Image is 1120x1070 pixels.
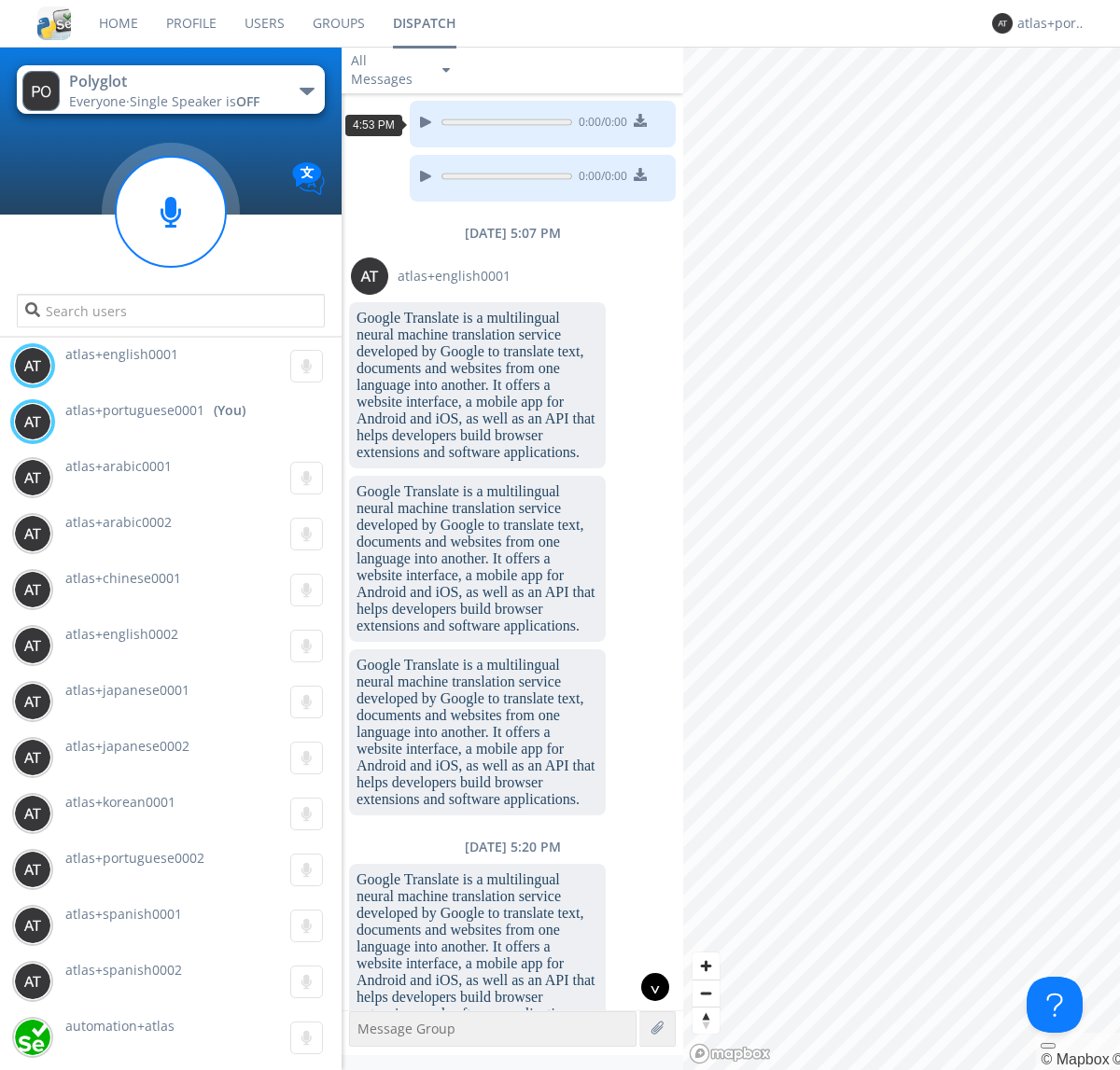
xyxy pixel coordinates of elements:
span: atlas+chinese0001 [65,569,181,587]
img: download media button [634,114,647,127]
img: d2d01cd9b4174d08988066c6d424eccd [14,1019,51,1056]
img: 373638.png [14,403,51,440]
img: 373638.png [14,907,51,944]
a: Mapbox [1041,1051,1109,1067]
input: Search users [17,294,324,327]
img: download media button [634,168,647,181]
img: Translation enabled [292,162,325,195]
img: 373638.png [14,515,51,552]
span: atlas+portuguese0001 [65,401,204,420]
div: atlas+portuguese0001 [1017,14,1087,33]
div: All Messages [351,51,426,89]
img: caret-down-sm.svg [442,68,450,73]
button: Zoom in [693,952,720,980]
button: PolyglotEveryone·Single Speaker isOFF [17,65,324,114]
span: atlas+arabic0002 [65,513,172,531]
span: Reset bearing to north [693,1007,720,1034]
img: cddb5a64eb264b2086981ab96f4c1ba7 [37,7,71,40]
span: 0:00 / 0:00 [572,168,627,188]
img: 373638.png [22,71,60,111]
span: atlas+japanese0002 [65,737,189,755]
div: ^ [641,973,669,1001]
img: 373638.png [992,13,1013,34]
dc-p: Google Translate is a multilingual neural machine translation service developed by Google to tran... [357,657,598,808]
button: Zoom out [693,980,720,1007]
img: 373638.png [14,739,51,776]
img: 373638.png [14,627,51,664]
span: atlas+spanish0002 [65,961,182,979]
img: 373638.png [14,459,51,496]
span: automation+atlas [65,1017,175,1035]
div: [DATE] 5:20 PM [342,838,683,856]
iframe: Toggle Customer Support [1027,977,1083,1033]
span: atlas+arabic0001 [65,457,172,475]
span: Single Speaker is [130,92,259,110]
img: 373638.png [14,571,51,608]
img: 373638.png [351,257,388,295]
span: OFF [236,92,259,110]
dc-p: Google Translate is a multilingual neural machine translation service developed by Google to tran... [357,483,598,634]
div: Everyone · [69,92,279,111]
span: 0:00 / 0:00 [572,114,627,134]
span: atlas+english0001 [65,345,178,363]
dc-p: Google Translate is a multilingual neural machine translation service developed by Google to tran... [357,310,598,461]
span: Zoom out [693,980,720,1007]
span: atlas+portuguese0002 [65,849,204,867]
button: Toggle attribution [1041,1043,1056,1049]
dc-p: Google Translate is a multilingual neural machine translation service developed by Google to tran... [357,871,598,1022]
span: atlas+korean0001 [65,793,175,811]
span: atlas+english0002 [65,625,178,643]
span: atlas+japanese0001 [65,681,189,699]
button: Reset bearing to north [693,1007,720,1034]
span: atlas+english0001 [398,267,511,285]
img: 373638.png [14,795,51,832]
img: 373638.png [14,347,51,384]
span: atlas+spanish0001 [65,905,182,923]
img: 373638.png [14,683,51,720]
div: Polyglot [69,71,279,92]
img: 373638.png [14,963,51,1000]
a: Mapbox logo [689,1043,771,1064]
div: (You) [214,401,245,420]
span: 4:53 PM [353,118,395,132]
div: [DATE] 5:07 PM [342,224,683,243]
img: 373638.png [14,851,51,888]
